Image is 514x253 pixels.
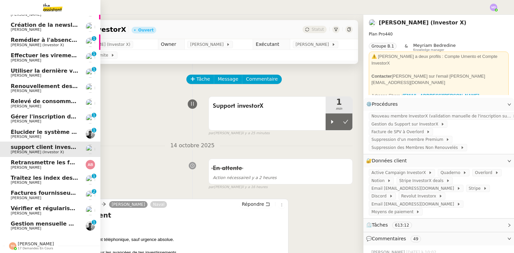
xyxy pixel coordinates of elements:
[208,131,270,136] small: [PERSON_NAME]
[11,205,113,212] span: Vérifier et régulariser les factures
[469,185,483,192] span: Stripe
[11,180,41,185] span: [PERSON_NAME]
[363,232,514,245] div: 💬Commentaires 49
[86,221,95,231] img: ee3399b4-027e-46f8-8bb8-fca30cb6f74c
[242,75,282,84] button: Commentaire
[92,220,96,225] nz-badge-sup: 1
[372,158,407,163] span: Données client
[86,175,95,184] img: users%2FHIWaaSoTa5U8ssS5t403NQMyZZE3%2Favatar%2Fa4be050e-05fa-4f28-bbe7-e7e8e4788720
[11,22,162,28] span: Création de la newsletter UMento - Circle - [DATE]
[242,184,268,190] span: il y a 16 heures
[411,236,421,242] nz-tag: 49
[93,128,95,134] p: 1
[92,67,96,72] nz-badge-sup: 1
[413,43,456,52] app-user-label: Knowledge manager
[208,184,268,190] small: [PERSON_NAME]
[405,43,408,52] span: &
[363,154,514,167] div: 🔐Données client
[11,68,125,74] span: Utiliser la dernière version de l'article
[11,89,41,93] span: [PERSON_NAME]
[92,128,96,133] nz-badge-sup: 1
[93,67,95,73] p: 1
[86,37,95,47] img: users%2FUWPTPKITw0gpiMilXqRXG5g9gXH3%2Favatar%2F405ab820-17f5-49fd-8f81-080694535f4d
[371,185,457,192] span: Email [EMAIL_ADDRESS][DOMAIN_NAME]
[11,43,64,47] span: [PERSON_NAME] (Investor X)
[366,100,401,108] span: ⚙️
[93,220,95,226] p: 1
[11,119,41,123] span: [PERSON_NAME]
[363,98,514,111] div: ⚙️Procédures
[371,136,446,143] span: Suppression d'un membre Premium
[214,75,242,84] button: Message
[379,19,466,26] a: [PERSON_NAME] (Investor X)
[92,52,96,56] nz-badge-sup: 1
[11,83,167,89] span: Renouvellement des adhésions FTI - 1 octobre 2025
[371,113,513,119] span: Nouveau membre InvestorX (validation manuelle de l'inscription sur Active Campaign)
[246,75,278,83] span: Commentaire
[369,43,397,50] nz-tag: Groupe B.1
[11,159,102,166] span: Retransmettre les factures P1
[490,4,497,11] img: svg
[371,73,506,86] div: [PERSON_NAME] sur l'email [PERSON_NAME][EMAIL_ADDRESS][DOMAIN_NAME]
[366,222,417,228] span: ⏲️
[413,43,456,48] span: Meyriam Bedredine
[158,39,185,50] td: Owner
[242,131,270,136] span: il y a 25 minutes
[242,201,264,207] span: Répondre
[11,73,41,78] span: [PERSON_NAME]
[218,75,238,83] span: Message
[92,113,96,117] nz-badge-sup: 1
[371,53,506,66] div: ⚠️ [PERSON_NAME] a deux profils : Compte Umento et Compte InvestorX
[366,157,410,165] span: 🔐
[93,189,95,195] p: 2
[371,169,428,176] span: Active Campaign InvestorX
[93,36,95,42] p: 1
[11,175,107,181] span: Traitez les index des compteurs
[11,135,41,139] span: [PERSON_NAME]
[371,93,479,105] a: [EMAIL_ADDRESS][PERSON_NAME][DOMAIN_NAME]
[92,189,96,194] nz-badge-sup: 2
[86,83,95,93] img: users%2FDBF5gIzOT6MfpzgDQC7eMkIK8iA3%2Favatar%2Fd943ca6c-06ba-4e73-906b-d60e05e423d3
[86,206,95,215] img: users%2F9mvJqJUvllffspLsQzytnd0Nt4c2%2Favatar%2F82da88e3-d90d-4e39-b37d-dcb7941179ae
[372,236,406,241] span: Commentaires
[371,121,441,128] span: Gestion du Support sur InvestorX
[18,241,54,246] span: [PERSON_NAME]
[11,52,161,59] span: Effectuer les virements des commissions Q3-2025
[35,210,285,220] h4: Re: Renouvellement
[86,190,95,200] img: users%2F9mvJqJUvllffspLsQzytnd0Nt4c2%2Favatar%2F82da88e3-d90d-4e39-b37d-dcb7941179ae
[72,41,131,48] span: [PERSON_NAME] (Investor X)
[213,101,322,111] span: Support investorX
[93,113,95,119] p: 1
[153,202,164,207] span: Naval
[363,219,514,232] div: ⏲️Tâches 613:12
[190,41,226,48] span: [PERSON_NAME]
[213,175,248,180] span: Action nécessaire
[385,32,393,36] span: 440
[312,27,324,32] span: Statut
[371,144,460,151] span: Suppression des Membres Non Renouvelés
[92,36,96,41] nz-badge-sup: 1
[11,144,84,150] span: support client investorX
[11,113,126,120] span: Gérer l'inscription de [PERSON_NAME]
[93,52,95,58] p: 1
[372,222,388,228] span: Tâches
[186,75,214,84] button: Tâche
[86,68,95,78] img: users%2FDBF5gIzOT6MfpzgDQC7eMkIK8iA3%2Favatar%2Fd943ca6c-06ba-4e73-906b-d60e05e423d3
[86,160,95,169] img: svg
[371,208,416,215] span: Moyens de paiement
[86,99,95,108] img: users%2FHIWaaSoTa5U8ssS5t403NQMyZZE3%2Favatar%2Fa4be050e-05fa-4f28-bbe7-e7e8e4788720
[475,169,495,176] span: Overlord
[11,150,64,154] span: [PERSON_NAME] (Investor X)
[92,174,96,178] nz-badge-sup: 1
[109,201,148,207] a: [PERSON_NAME]
[369,32,385,36] span: Plan Pro
[371,129,426,135] span: Facture de SPV à Overlord
[366,236,424,241] span: 💬
[86,145,95,154] img: users%2FUWPTPKITw0gpiMilXqRXG5g9gXH3%2Favatar%2F405ab820-17f5-49fd-8f81-080694535f4d
[93,174,95,180] p: 1
[86,22,95,32] img: users%2FDBF5gIzOT6MfpzgDQC7eMkIK8iA3%2Favatar%2Fd943ca6c-06ba-4e73-906b-d60e05e423d3
[326,106,352,112] span: min
[392,222,412,229] nz-tag: 613:12
[413,48,444,52] span: Knowledge manager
